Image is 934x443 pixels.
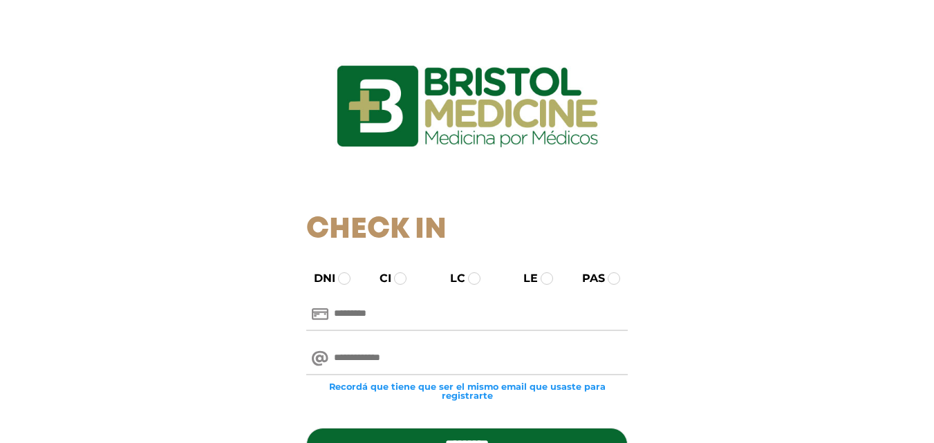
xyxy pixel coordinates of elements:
label: CI [367,270,391,287]
label: LE [511,270,538,287]
img: logo_ingresarbristol.jpg [281,17,654,196]
small: Recordá que tiene que ser el mismo email que usaste para registrarte [306,382,628,400]
label: DNI [301,270,335,287]
label: PAS [570,270,605,287]
label: LC [438,270,465,287]
h1: Check In [306,213,628,247]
